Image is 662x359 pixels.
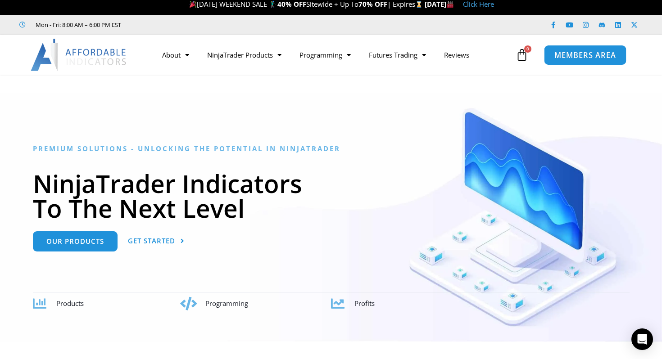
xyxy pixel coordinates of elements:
[554,51,616,59] span: MEMBERS AREA
[360,45,435,65] a: Futures Trading
[502,42,542,68] a: 0
[153,45,198,65] a: About
[33,19,121,30] span: Mon - Fri: 8:00 AM – 6:00 PM EST
[46,238,104,245] span: Our Products
[447,1,453,8] img: 🏭
[198,45,290,65] a: NinjaTrader Products
[290,45,360,65] a: Programming
[33,171,630,220] h1: NinjaTrader Indicators To The Next Level
[631,328,653,350] div: Open Intercom Messenger
[190,1,196,8] img: 🎉
[134,20,269,29] iframe: Customer reviews powered by Trustpilot
[416,1,422,8] img: ⌛
[524,45,531,53] span: 0
[128,238,175,244] span: Get Started
[56,299,84,308] span: Products
[33,144,630,153] h6: Premium Solutions - Unlocking the Potential in NinjaTrader
[31,39,127,71] img: LogoAI | Affordable Indicators – NinjaTrader
[544,45,626,65] a: MEMBERS AREA
[205,299,248,308] span: Programming
[33,231,118,251] a: Our Products
[354,299,375,308] span: Profits
[153,45,513,65] nav: Menu
[128,231,185,251] a: Get Started
[435,45,478,65] a: Reviews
